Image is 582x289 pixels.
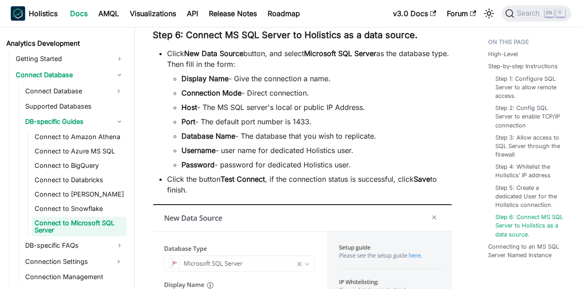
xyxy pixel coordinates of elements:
[29,8,57,19] b: Holistics
[181,159,452,170] li: - password for dedicated Holistics user.
[502,5,571,22] button: Search (Ctrl+K)
[181,73,452,84] li: - Give the connection a name.
[220,175,265,184] strong: Test Connect
[495,162,564,180] a: Step 4: Whitelist the Holistics’ IP address
[181,88,452,98] li: - Direct connection.
[181,74,229,83] strong: Display Name
[181,131,235,140] strong: Database Name
[22,114,127,129] a: DB-specific Guides
[32,174,127,186] a: Connect to Databricks
[167,174,452,195] li: Click the button , if the connection status is successful, click to finish.
[414,175,430,184] strong: Save
[22,100,127,113] a: Supported Databases
[181,6,203,21] a: API
[441,6,481,21] a: Forum
[488,62,558,70] a: Step-by-step Instructions
[4,37,127,50] a: Analytics Development
[482,6,496,21] button: Switch between dark and light mode (currently light mode)
[181,116,452,127] li: - The default port number is 1433.
[495,213,564,239] a: Step 6: Connect MS SQL Server to Holistics as a data source.
[184,49,243,58] strong: New Data Source
[495,133,564,159] a: Step 3: Allow access to SQL Server through the firewall
[181,88,242,97] strong: Connection Mode
[388,6,441,21] a: v3.0 Docs
[13,68,127,82] a: Connect Database
[110,254,127,269] button: Expand sidebar category 'Connection Settings'
[203,6,262,21] a: Release Notes
[32,202,127,215] a: Connect to Snowflake
[65,6,93,21] a: Docs
[124,6,181,21] a: Visualizations
[153,30,452,41] h3: Step 6: Connect MS SQL Server to Holistics as a data source.
[181,160,215,169] strong: Password
[32,217,127,236] a: Connect to Microsoft SQL Server
[304,49,376,58] strong: Microsoft SQL Server
[13,52,127,66] a: Getting Started
[22,271,127,283] a: Connection Management
[181,102,452,113] li: - The MS SQL server's local or public IP Address.
[488,242,568,259] a: Connecting to an MS SQL Server Named Instance
[488,50,518,58] a: High-Level
[181,117,195,126] strong: Port
[181,145,452,156] li: - user name for dedicated Holistics user.
[181,146,216,155] strong: Username
[93,6,124,21] a: AMQL
[181,131,452,141] li: - The database that you wish to replicate.
[32,188,127,201] a: Connect to [PERSON_NAME]
[167,48,452,170] li: Click button, and select as the database type. Then fill in the form:
[22,254,110,269] a: Connection Settings
[32,131,127,143] a: Connect to Amazon Athena
[495,184,564,210] a: Step 5: Create a dedicated User for the Holistics connection.
[11,6,57,21] a: HolisticsHolistics
[11,6,25,21] img: Holistics
[495,104,564,130] a: Step 2: Config SQL Server to enable TCP/IP connection
[514,9,545,18] span: Search
[32,159,127,172] a: Connect to BigQuery
[495,74,564,101] a: Step 1: Configure SQL Server to allow remote access.
[181,103,197,112] strong: Host
[22,84,110,98] a: Connect Database
[556,9,565,17] kbd: K
[22,238,127,253] a: DB-specific FAQs
[32,145,127,158] a: Connect to Azure MS SQL
[110,84,127,98] button: Expand sidebar category 'Connect Database'
[262,6,305,21] a: Roadmap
